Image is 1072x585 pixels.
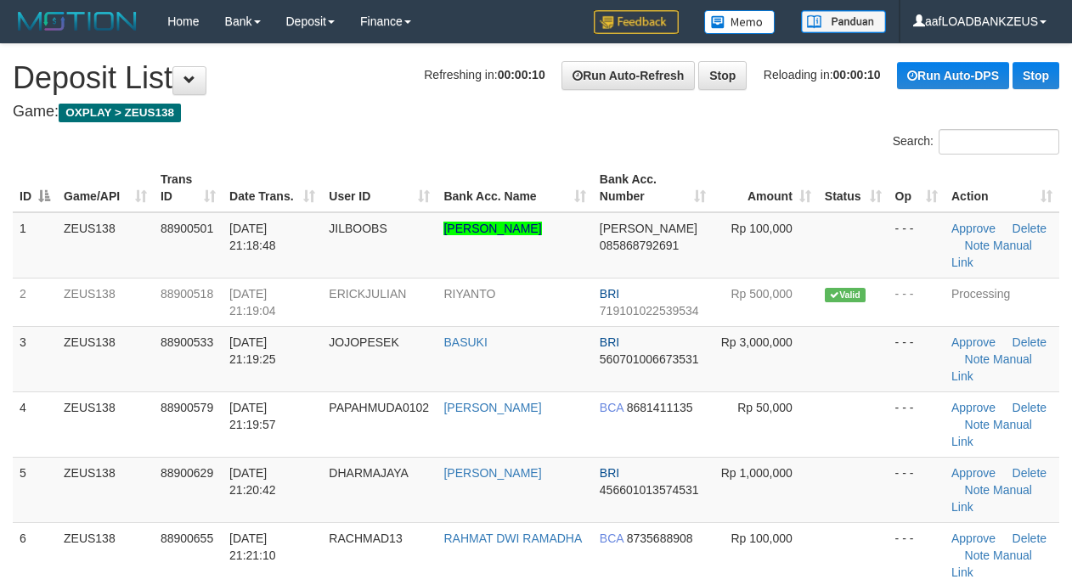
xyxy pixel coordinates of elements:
h4: Game: [13,104,1059,121]
strong: 00:00:10 [833,68,881,82]
a: Note [965,239,990,252]
a: Note [965,352,990,366]
td: 1 [13,212,57,278]
img: panduan.png [801,10,886,33]
td: ZEUS138 [57,457,154,522]
img: MOTION_logo.png [13,8,142,34]
a: Approve [951,532,996,545]
th: Bank Acc. Number: activate to sort column ascending [593,164,714,212]
a: RIYANTO [443,287,495,301]
a: [PERSON_NAME] [443,466,541,480]
th: Amount: activate to sort column ascending [713,164,817,212]
span: [DATE] 21:19:57 [229,401,276,431]
td: - - - [889,457,945,522]
span: Reloading in: [764,68,881,82]
a: Manual Link [951,352,1032,383]
span: Valid transaction [825,288,866,302]
span: Copy 456601013574531 to clipboard [600,483,699,497]
span: 88900579 [161,401,213,414]
span: Copy 719101022539534 to clipboard [600,304,699,318]
span: [DATE] 21:21:10 [229,532,276,562]
a: [PERSON_NAME] [443,401,541,414]
td: 2 [13,278,57,326]
a: Note [965,548,990,562]
span: BCA [600,532,623,545]
span: [DATE] 21:19:04 [229,287,276,318]
td: ZEUS138 [57,391,154,457]
td: - - - [889,278,945,326]
td: - - - [889,212,945,278]
a: Note [965,483,990,497]
span: DHARMAJAYA [329,466,409,480]
a: BASUKI [443,335,487,349]
span: BRI [600,335,619,349]
a: Delete [1013,532,1047,545]
a: Stop [698,61,747,90]
th: ID: activate to sort column descending [13,164,57,212]
span: Refreshing in: [424,68,544,82]
a: [PERSON_NAME] [443,222,541,235]
td: ZEUS138 [57,212,154,278]
span: OXPLAY > ZEUS138 [59,104,181,122]
span: 88900655 [161,532,213,545]
a: Manual Link [951,239,1032,269]
td: 5 [13,457,57,522]
th: User ID: activate to sort column ascending [322,164,437,212]
span: BRI [600,287,619,301]
span: Rp 3,000,000 [721,335,793,349]
span: JOJOPESEK [329,335,398,349]
a: RAHMAT DWI RAMADHA [443,532,582,545]
td: 4 [13,391,57,457]
span: [DATE] 21:20:42 [229,466,276,497]
a: Approve [951,335,996,349]
th: Action: activate to sort column ascending [945,164,1059,212]
a: Approve [951,222,996,235]
a: Run Auto-Refresh [561,61,695,90]
a: Delete [1013,335,1047,349]
td: - - - [889,391,945,457]
th: Trans ID: activate to sort column ascending [154,164,223,212]
a: Run Auto-DPS [897,62,1009,89]
td: ZEUS138 [57,278,154,326]
th: Bank Acc. Name: activate to sort column ascending [437,164,592,212]
td: - - - [889,326,945,391]
td: ZEUS138 [57,326,154,391]
span: Rp 500,000 [731,287,792,301]
th: Date Trans.: activate to sort column ascending [223,164,322,212]
span: [DATE] 21:18:48 [229,222,276,252]
span: Rp 100,000 [731,222,792,235]
span: BRI [600,466,619,480]
span: 88900501 [161,222,213,235]
a: Approve [951,466,996,480]
span: Copy 560701006673531 to clipboard [600,352,699,366]
span: 88900533 [161,335,213,349]
label: Search: [893,129,1059,155]
span: JILBOOBS [329,222,386,235]
span: ERICKJULIAN [329,287,406,301]
span: PAPAHMUDA0102 [329,401,429,414]
span: 88900629 [161,466,213,480]
a: Delete [1013,401,1047,414]
span: Rp 1,000,000 [721,466,793,480]
th: Game/API: activate to sort column ascending [57,164,154,212]
td: 3 [13,326,57,391]
span: BCA [600,401,623,414]
a: Manual Link [951,418,1032,448]
th: Status: activate to sort column ascending [818,164,889,212]
span: Rp 50,000 [737,401,793,414]
th: Op: activate to sort column ascending [889,164,945,212]
img: Feedback.jpg [594,10,679,34]
a: Manual Link [951,548,1032,579]
span: [DATE] 21:19:25 [229,335,276,366]
strong: 00:00:10 [498,68,545,82]
a: Delete [1013,222,1047,235]
span: RACHMAD13 [329,532,402,545]
span: [PERSON_NAME] [600,222,697,235]
span: Copy 8735688908 to clipboard [627,532,693,545]
a: Delete [1013,466,1047,480]
img: Button%20Memo.svg [704,10,776,34]
span: Rp 100,000 [731,532,792,545]
a: Note [965,418,990,431]
span: 88900518 [161,287,213,301]
a: Approve [951,401,996,414]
